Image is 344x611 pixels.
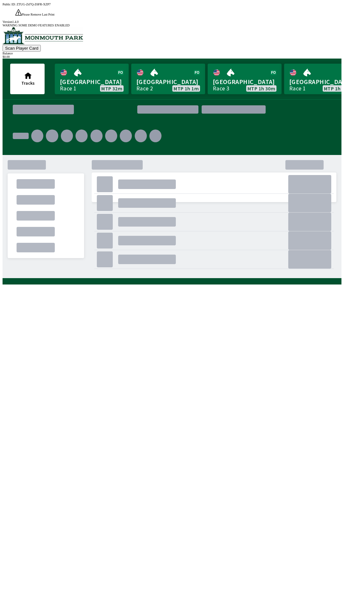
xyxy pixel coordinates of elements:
button: Tracks [10,64,45,94]
div: Race 2 [136,86,153,91]
div: . [92,208,336,278]
span: MTP 1h 30m [247,86,275,91]
div: . [31,130,43,142]
div: . [97,251,113,267]
div: . [97,195,113,211]
div: . [118,217,176,227]
a: [GEOGRAPHIC_DATA]Race 3MTP 1h 30m [208,64,282,94]
div: $ 0.00 [3,55,341,59]
div: . [269,107,331,112]
span: ZTUG-Z47Q-Z6FR-XZP7 [17,3,51,6]
div: Public ID: [3,3,341,6]
div: . [118,236,176,245]
div: . [17,227,55,236]
div: Race 3 [213,86,229,91]
div: Balance [3,52,341,55]
div: . [105,130,117,142]
div: . [118,179,176,189]
div: . [17,179,55,189]
div: . [46,130,58,142]
div: . [288,194,331,212]
div: . [288,175,331,193]
div: . [17,243,55,252]
div: . [97,214,113,230]
div: . [288,213,331,231]
div: . [75,130,88,142]
div: . [120,130,132,142]
div: Race 1 [289,86,306,91]
div: WARNING SOME DEMO FEATURES ENABLED [3,24,341,27]
div: . [17,211,55,221]
div: . [288,250,331,269]
button: Scan Player Card [3,45,41,52]
div: . [61,130,73,142]
div: . [97,233,113,249]
span: Tracks [21,80,35,86]
div: . [288,231,331,250]
span: MTP 1h 1m [174,86,199,91]
div: . [164,127,331,159]
div: . [149,130,161,142]
img: venue logo [3,27,83,44]
span: [GEOGRAPHIC_DATA] [60,78,124,86]
div: . [13,133,29,139]
a: [GEOGRAPHIC_DATA]Race 1MTP 32m [55,64,129,94]
a: [GEOGRAPHIC_DATA]Race 2MTP 1h 1m [131,64,205,94]
div: . [17,195,55,205]
div: Version 1.4.0 [3,20,341,24]
div: . [135,130,147,142]
span: [GEOGRAPHIC_DATA] [136,78,200,86]
div: Race 1 [60,86,76,91]
div: . [8,160,46,170]
div: . [90,130,103,142]
div: . [118,198,176,208]
div: . [97,176,113,192]
div: . [118,255,176,264]
span: MTP 32m [101,86,122,91]
span: Please Remove Last Print [22,13,54,16]
span: [GEOGRAPHIC_DATA] [213,78,276,86]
